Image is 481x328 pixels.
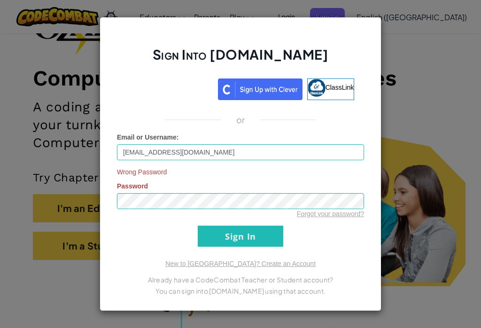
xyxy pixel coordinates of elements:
label: : [117,133,179,142]
p: You can sign into [DOMAIN_NAME] using that account. [117,285,364,297]
h2: Sign Into [DOMAIN_NAME] [117,46,364,73]
a: Forgot your password? [297,210,364,218]
div: Sign in with Google. Opens in new tab [127,78,213,98]
img: clever_sso_button@2x.png [218,78,303,100]
iframe: Sign in with Google Button [122,78,218,98]
span: Wrong Password [117,167,364,177]
span: Password [117,182,148,190]
input: Sign In [198,226,283,247]
a: New to [GEOGRAPHIC_DATA]? Create an Account [165,260,316,267]
a: Sign in with Google. Opens in new tab [127,78,213,100]
p: Already have a CodeCombat Teacher or Student account? [117,274,364,285]
img: classlink-logo-small.png [308,79,326,97]
span: Email or Username [117,133,177,141]
p: or [236,114,245,125]
span: ClassLink [326,84,354,91]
